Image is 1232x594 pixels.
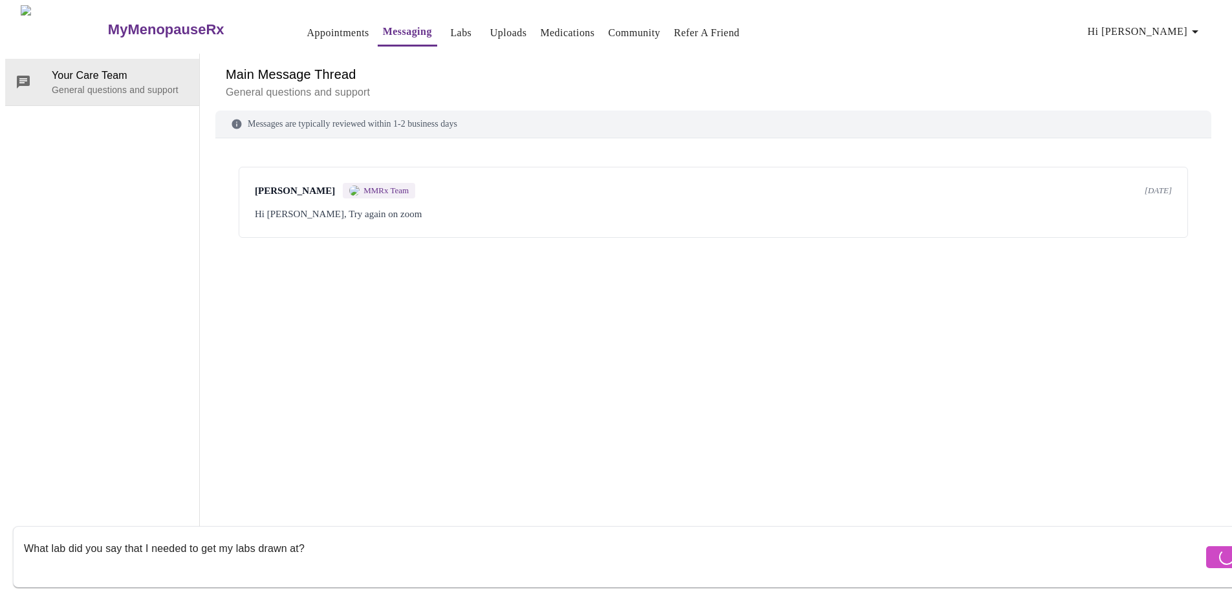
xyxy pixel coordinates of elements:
button: Uploads [485,20,532,46]
div: Your Care TeamGeneral questions and support [5,59,199,105]
button: Community [603,20,666,46]
div: Messages are typically reviewed within 1-2 business days [215,111,1211,138]
a: Refer a Friend [674,24,740,42]
a: Labs [450,24,471,42]
span: [PERSON_NAME] [255,186,335,196]
textarea: Send a message about your appointment [24,536,1203,577]
a: MyMenopauseRx [106,7,276,52]
span: [DATE] [1145,186,1172,196]
a: Appointments [307,24,369,42]
a: Messaging [383,23,432,41]
p: General questions and support [52,83,189,96]
p: General questions and support [226,85,1201,100]
h3: MyMenopauseRx [108,21,224,38]
img: MMRX [349,186,360,196]
span: Your Care Team [52,68,189,83]
button: Appointments [302,20,374,46]
button: Refer a Friend [669,20,745,46]
h6: Main Message Thread [226,64,1201,85]
img: MyMenopauseRx Logo [21,5,106,54]
button: Labs [440,20,482,46]
a: Uploads [490,24,527,42]
span: Hi [PERSON_NAME] [1088,23,1203,41]
button: Medications [535,20,600,46]
button: Messaging [378,19,437,47]
span: MMRx Team [363,186,409,196]
div: Hi [PERSON_NAME], Try again on zoom [255,206,1172,222]
a: Community [609,24,661,42]
button: Hi [PERSON_NAME] [1083,19,1208,45]
a: Medications [540,24,594,42]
